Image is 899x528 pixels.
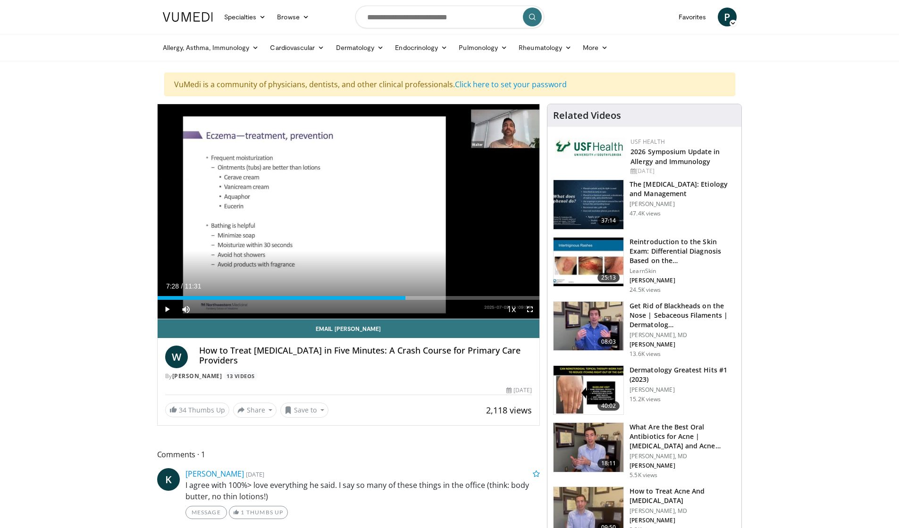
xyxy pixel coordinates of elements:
button: Share [233,403,277,418]
img: 167f4955-2110-4677-a6aa-4d4647c2ca19.150x105_q85_crop-smart_upscale.jpg [554,366,623,415]
button: Playback Rate [502,300,521,319]
h3: Reintroduction to the Skin Exam: Differential Diagnosis Based on the… [630,237,736,265]
p: 47.4K views [630,210,661,217]
a: P [718,8,737,26]
a: Email [PERSON_NAME] [158,319,540,338]
a: Message [185,506,227,519]
div: [DATE] [630,167,734,175]
img: 6ba8804a-8538-4002-95e7-a8f8012d4a11.png.150x105_q85_autocrop_double_scale_upscale_version-0.2.jpg [555,138,626,158]
a: Endocrinology [389,38,453,57]
span: 1 [241,509,244,516]
h3: The [MEDICAL_DATA]: Etiology and Management [630,180,736,198]
span: 18:11 [597,459,620,468]
span: / [181,282,183,290]
a: 18:11 What Are the Best Oral Antibiotics for Acne | [MEDICAL_DATA] and Acne… [PERSON_NAME], MD [P... [553,422,736,479]
a: Dermatology [330,38,390,57]
p: [PERSON_NAME], MD [630,507,736,515]
img: 022c50fb-a848-4cac-a9d8-ea0906b33a1b.150x105_q85_crop-smart_upscale.jpg [554,238,623,287]
p: [PERSON_NAME] [630,462,736,470]
img: 54dc8b42-62c8-44d6-bda4-e2b4e6a7c56d.150x105_q85_crop-smart_upscale.jpg [554,302,623,351]
a: Specialties [218,8,272,26]
p: 24.5K views [630,286,661,294]
h3: Get Rid of Blackheads on the Nose | Sebaceous Filaments | Dermatolog… [630,301,736,330]
p: [PERSON_NAME] [630,386,736,394]
p: [PERSON_NAME] [630,277,736,284]
a: 08:03 Get Rid of Blackheads on the Nose | Sebaceous Filaments | Dermatolog… [PERSON_NAME], MD [PE... [553,301,736,358]
h4: How to Treat [MEDICAL_DATA] in Five Minutes: A Crash Course for Primary Care Providers [199,346,532,366]
div: Progress Bar [158,296,540,300]
p: [PERSON_NAME] [630,341,736,348]
span: 11:31 [185,282,201,290]
div: [DATE] [506,386,532,395]
span: 37:14 [597,216,620,225]
img: cd394936-f734-46a2-a1c5-7eff6e6d7a1f.150x105_q85_crop-smart_upscale.jpg [554,423,623,472]
span: Comments 1 [157,448,540,461]
span: 34 [179,405,186,414]
p: [PERSON_NAME] [630,517,736,524]
p: I agree with 100%> love everything he said. I say so many of these things in the office (think: b... [185,479,540,502]
a: [PERSON_NAME] [185,469,244,479]
a: Browse [271,8,315,26]
img: VuMedi Logo [163,12,213,22]
span: 08:03 [597,337,620,346]
video-js: Video Player [158,104,540,319]
div: By [165,372,532,380]
a: W [165,346,188,368]
a: More [577,38,613,57]
h3: How to Treat Acne And [MEDICAL_DATA] [630,487,736,505]
h3: What Are the Best Oral Antibiotics for Acne | [MEDICAL_DATA] and Acne… [630,422,736,451]
input: Search topics, interventions [355,6,544,28]
a: 34 Thumbs Up [165,403,229,417]
h3: Dermatology Greatest Hits #1 (2023) [630,365,736,384]
img: c5af237d-e68a-4dd3-8521-77b3daf9ece4.150x105_q85_crop-smart_upscale.jpg [554,180,623,229]
button: Save to [280,403,328,418]
a: USF Health [630,138,665,146]
a: 40:02 Dermatology Greatest Hits #1 (2023) [PERSON_NAME] 15.2K views [553,365,736,415]
a: Favorites [673,8,712,26]
a: K [157,468,180,491]
p: 15.2K views [630,396,661,403]
a: Cardiovascular [264,38,330,57]
button: Mute [176,300,195,319]
p: [PERSON_NAME], MD [630,331,736,339]
a: Rheumatology [513,38,577,57]
p: 5.5K views [630,471,657,479]
span: 25:13 [597,273,620,282]
a: [PERSON_NAME] [172,372,222,380]
a: 1 Thumbs Up [229,506,288,519]
a: 2026 Symposium Update in Allergy and Immunology [630,147,720,166]
p: 13.6K views [630,350,661,358]
a: Pulmonology [453,38,513,57]
span: 2,118 views [486,404,532,416]
a: 37:14 The [MEDICAL_DATA]: Etiology and Management [PERSON_NAME] 47.4K views [553,180,736,230]
h4: Related Videos [553,110,621,121]
a: 13 Videos [224,372,258,380]
span: 40:02 [597,401,620,411]
small: [DATE] [246,470,264,478]
span: 7:28 [166,282,179,290]
p: [PERSON_NAME], MD [630,453,736,460]
button: Fullscreen [521,300,539,319]
div: VuMedi is a community of physicians, dentists, and other clinical professionals. [164,73,735,96]
a: 25:13 Reintroduction to the Skin Exam: Differential Diagnosis Based on the… LearnSkin [PERSON_NAM... [553,237,736,294]
a: Click here to set your password [455,79,567,90]
p: LearnSkin [630,267,736,275]
button: Play [158,300,176,319]
p: [PERSON_NAME] [630,200,736,208]
a: Allergy, Asthma, Immunology [157,38,265,57]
